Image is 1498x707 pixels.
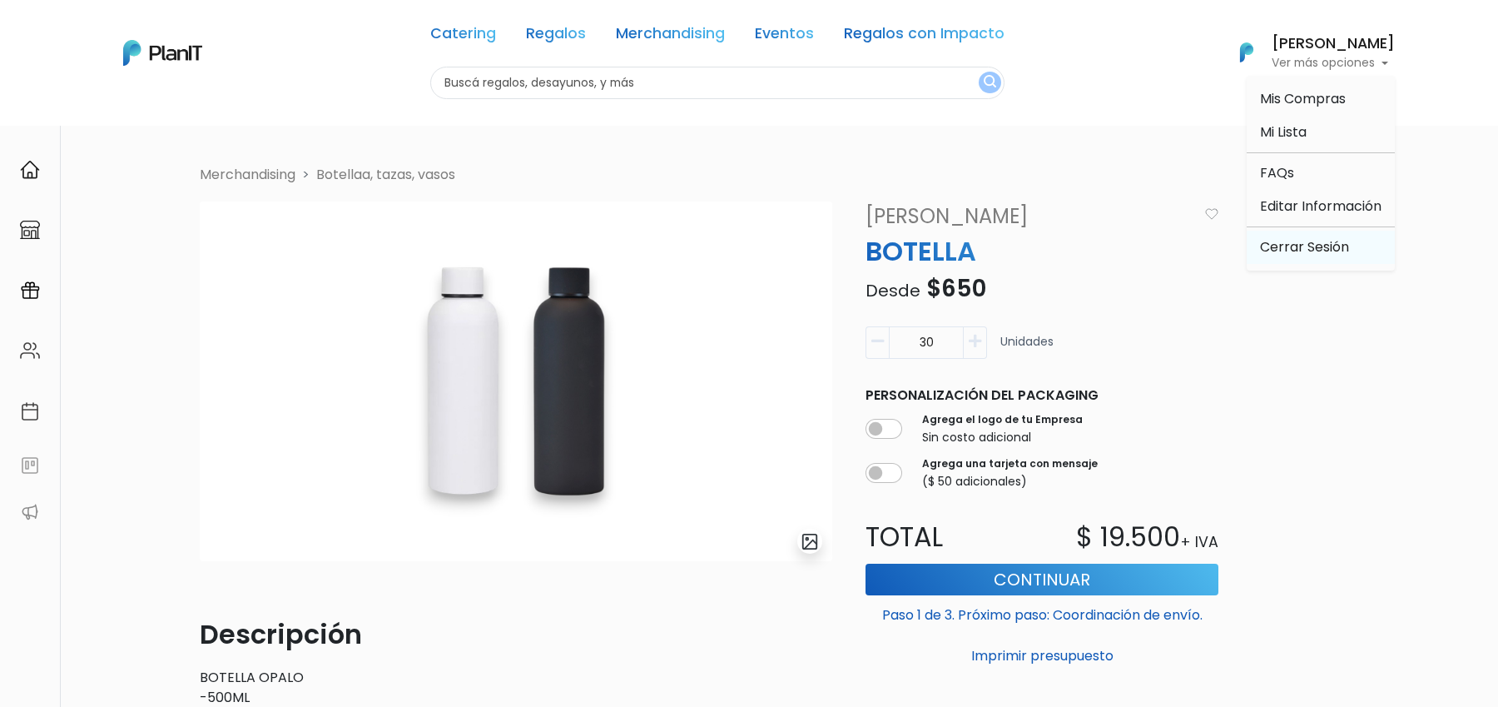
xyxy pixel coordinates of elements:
[20,502,40,522] img: partners-52edf745621dab592f3b2c58e3bca9d71375a7ef29c3b500c9f145b62cc070d4.svg
[1228,34,1265,71] img: PlanIt Logo
[20,160,40,180] img: home-e721727adea9d79c4d83392d1f703f7f8bce08238fde08b1acbfd93340b81755.svg
[1218,31,1395,74] button: PlanIt Logo [PERSON_NAME] Ver más opciones
[190,165,1308,188] nav: breadcrumb
[1247,116,1395,149] a: Mi Lista
[755,27,814,47] a: Eventos
[922,429,1083,446] p: Sin costo adicional
[20,401,40,421] img: calendar-87d922413cdce8b2cf7b7f5f62616a5cf9e4887200fb71536465627b3292af00.svg
[856,517,1042,557] p: Total
[526,27,586,47] a: Regalos
[866,642,1218,670] button: Imprimir presupuesto
[866,279,920,302] span: Desde
[616,27,725,47] a: Merchandising
[20,341,40,361] img: people-662611757002400ad9ed0e3c099ab2801c6687ba6c219adb57efc949bc21e19d.svg
[926,272,986,305] span: $650
[1260,122,1307,142] span: Mi Lista
[856,232,1228,271] p: BOTELLA
[801,532,820,551] img: gallery-light
[1247,82,1395,116] a: Mis Compras
[20,456,40,475] img: feedback-78b5a0c8f98aac82b08bfc38622c3050aee476f2c9584af64705fc4e61158814.svg
[1247,231,1395,264] a: Cerrar Sesión
[1247,157,1395,190] a: FAQs
[922,473,1098,490] p: ($ 50 adicionales)
[1272,57,1395,69] p: Ver más opciones
[20,281,40,301] img: campaigns-02234683943229c281be62815700db0a1741e53638e28bf9629b52c665b00959.svg
[922,456,1098,471] label: Agrega una tarjeta con mensaje
[123,40,202,66] img: PlanIt Logo
[1272,37,1395,52] h6: [PERSON_NAME]
[922,412,1083,427] label: Agrega el logo de tu Empresa
[1076,517,1180,557] p: $ 19.500
[200,615,832,655] p: Descripción
[1260,89,1346,108] span: Mis Compras
[430,27,496,47] a: Catering
[866,386,1218,406] p: Personalización del packaging
[316,165,455,184] a: Botellaa, tazas, vasos
[844,27,1004,47] a: Regalos con Impacto
[1000,333,1054,366] p: Unidades
[20,220,40,240] img: marketplace-4ceaa7011d94191e9ded77b95e3339b90024bf715f7c57f8cf31f2d8c509eaba.svg
[86,16,240,48] div: ¿Necesitás ayuda?
[866,564,1218,595] button: Continuar
[866,599,1218,625] p: Paso 1 de 3. Próximo paso: Coordinación de envío.
[856,202,1198,232] a: [PERSON_NAME]
[200,165,295,185] li: Merchandising
[1247,190,1395,223] a: Editar Información
[1205,208,1218,220] img: heart_icon
[1180,531,1218,553] p: + IVA
[984,75,996,91] img: search_button-432b6d5273f82d61273b3651a40e1bd1b912527efae98b1b7a1b2c0702e16a8d.svg
[200,202,832,561] img: 2000___2000-Photoroom__40_.jpg
[430,67,1004,99] input: Buscá regalos, desayunos, y más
